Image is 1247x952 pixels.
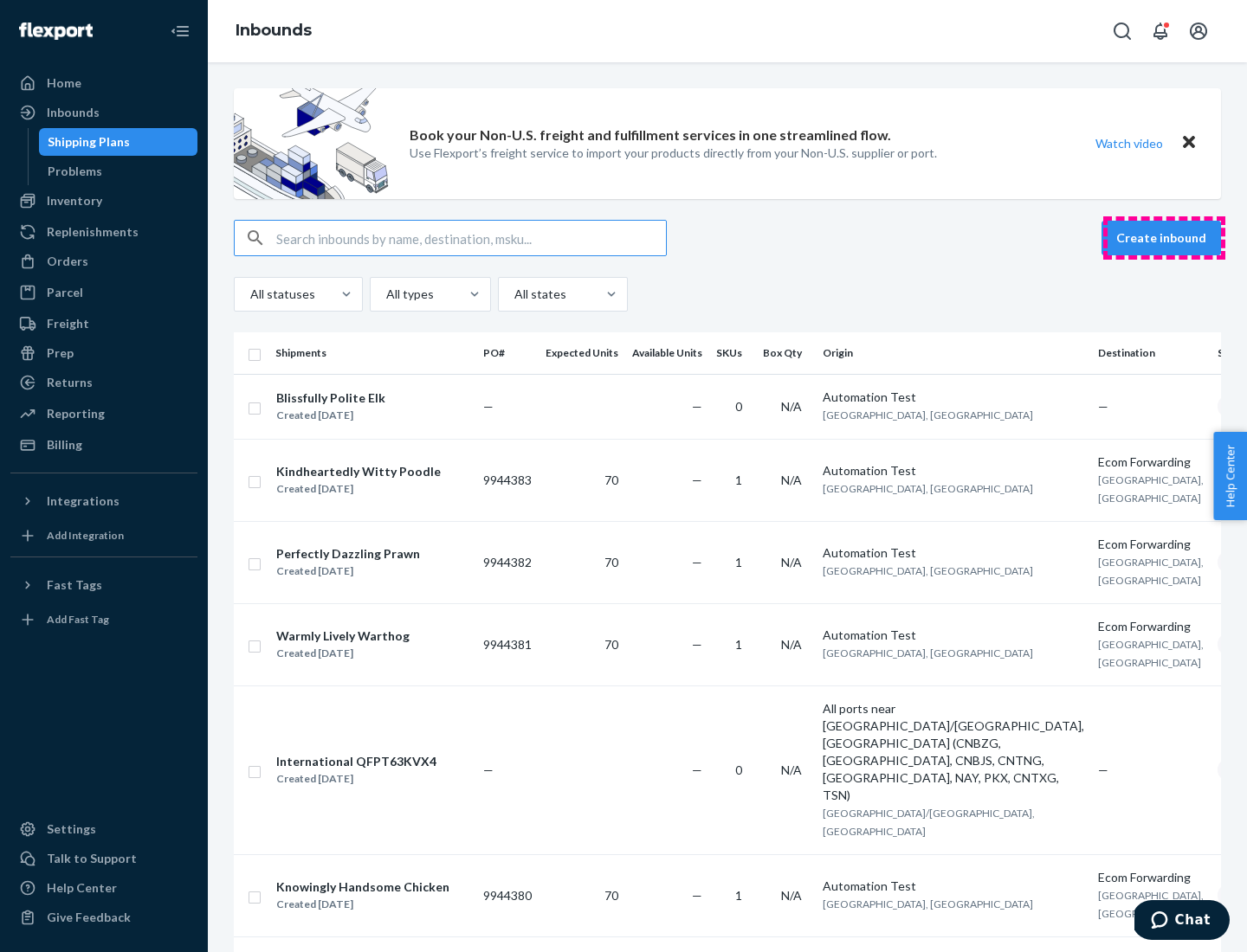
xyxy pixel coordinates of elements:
[823,897,1033,910] span: [GEOGRAPHIC_DATA], [GEOGRAPHIC_DATA]
[47,253,88,270] div: Orders
[276,770,436,788] div: Created [DATE]
[10,310,197,338] a: Freight
[276,753,436,770] div: International QFPT63KVX4
[1098,556,1204,587] span: [GEOGRAPHIC_DATA], [GEOGRAPHIC_DATA]
[10,904,197,931] button: Give Feedback
[1181,14,1216,48] button: Open account menu
[1098,762,1108,777] span: —
[476,439,539,521] td: 9944383
[823,462,1084,479] div: Automation Test
[1098,536,1204,553] div: Ecom Forwarding
[781,399,802,414] span: N/A
[47,909,131,926] div: Give Feedback
[10,815,197,843] a: Settings
[47,223,139,241] div: Replenishments
[10,99,197,126] a: Inbounds
[1091,332,1211,374] th: Destination
[10,522,197,550] a: Add Integration
[47,492,120,510] div: Integrations
[604,888,618,903] span: 70
[1098,869,1204,886] div: Ecom Forwarding
[781,637,802,652] span: N/A
[781,473,802,487] span: N/A
[476,521,539,603] td: 9944382
[47,344,74,362] div: Prep
[709,332,756,374] th: SKUs
[1098,618,1204,635] div: Ecom Forwarding
[10,874,197,902] a: Help Center
[1143,14,1178,48] button: Open notifications
[410,145,937,162] p: Use Flexport’s freight service to import your products directly from your Non-U.S. supplier or port.
[735,399,742,414] span: 0
[823,482,1033,495] span: [GEOGRAPHIC_DATA], [GEOGRAPHIC_DATA]
[276,221,666,255] input: Search inbounds by name, destination, msku...
[823,389,1084,406] div: Automation Test
[823,627,1084,644] div: Automation Test
[47,192,102,209] div: Inventory
[604,637,618,652] span: 70
[476,603,539,685] td: 9944381
[47,315,89,332] div: Freight
[19,23,93,40] img: Flexport logo
[47,820,96,838] div: Settings
[1178,131,1200,156] button: Close
[10,339,197,367] a: Prep
[10,431,197,459] a: Billing
[1098,638,1204,669] span: [GEOGRAPHIC_DATA], [GEOGRAPHIC_DATA]
[276,878,449,896] div: Knowingly Handsome Chicken
[47,284,83,301] div: Parcel
[692,762,702,777] span: —
[47,850,137,867] div: Talk to Support
[735,473,742,487] span: 1
[276,896,449,913] div: Created [DATE]
[47,879,117,897] div: Help Center
[483,399,494,414] span: —
[625,332,709,374] th: Available Units
[513,286,514,303] input: All states
[47,74,81,92] div: Home
[48,163,102,180] div: Problems
[823,878,1084,895] div: Automation Test
[1098,453,1204,471] div: Ecom Forwarding
[1134,900,1230,943] iframe: Opens a widget where you can chat to one of our agents
[476,332,539,374] th: PO#
[39,158,198,185] a: Problems
[48,133,130,151] div: Shipping Plans
[39,128,198,156] a: Shipping Plans
[823,700,1084,804] div: All ports near [GEOGRAPHIC_DATA]/[GEOGRAPHIC_DATA], [GEOGRAPHIC_DATA] (CNBZG, [GEOGRAPHIC_DATA], ...
[1105,14,1140,48] button: Open Search Box
[10,845,197,872] button: Talk to Support
[781,888,802,903] span: N/A
[222,6,326,56] ol: breadcrumbs
[276,627,410,645] div: Warmly Lively Warthog
[692,555,702,569] span: —
[1098,889,1204,920] span: [GEOGRAPHIC_DATA], [GEOGRAPHIC_DATA]
[735,555,742,569] span: 1
[692,637,702,652] span: —
[249,286,250,303] input: All statuses
[692,888,702,903] span: —
[10,606,197,634] a: Add Fast Tag
[823,564,1033,577] span: [GEOGRAPHIC_DATA], [GEOGRAPHIC_DATA]
[604,555,618,569] span: 70
[10,571,197,599] button: Fast Tags
[384,286,386,303] input: All types
[276,480,441,498] div: Created [DATE]
[823,544,1084,562] div: Automation Test
[735,637,742,652] span: 1
[163,14,197,48] button: Close Navigation
[268,332,476,374] th: Shipments
[781,762,802,777] span: N/A
[604,473,618,487] span: 70
[1213,432,1247,520] button: Help Center
[823,408,1033,421] span: [GEOGRAPHIC_DATA], [GEOGRAPHIC_DATA]
[10,187,197,215] a: Inventory
[47,436,82,453] div: Billing
[483,762,494,777] span: —
[735,888,742,903] span: 1
[276,389,385,407] div: Blissfully Polite Elk
[756,332,816,374] th: Box Qty
[47,405,105,422] div: Reporting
